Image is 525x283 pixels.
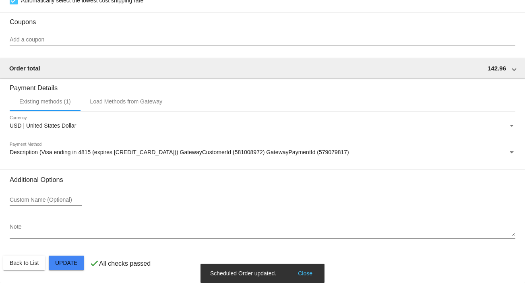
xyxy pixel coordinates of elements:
[10,149,349,155] span: Description (Visa ending in 4815 (expires [CREDIT_CARD_DATA])) GatewayCustomerId (581008972) Gate...
[10,149,515,156] mat-select: Payment Method
[9,65,40,72] span: Order total
[488,65,506,72] span: 142.96
[99,260,151,267] p: All checks passed
[210,269,315,277] simple-snack-bar: Scheduled Order updated.
[3,256,45,270] button: Back to List
[90,98,163,105] div: Load Methods from Gateway
[10,176,515,184] h3: Additional Options
[10,78,515,92] h3: Payment Details
[10,123,515,129] mat-select: Currency
[10,122,76,129] span: USD | United States Dollar
[10,260,39,266] span: Back to List
[296,269,315,277] button: Close
[89,258,99,268] mat-icon: check
[49,256,84,270] button: Update
[10,37,515,43] input: Add a coupon
[19,98,71,105] div: Existing methods (1)
[10,197,82,203] input: Custom Name (Optional)
[55,260,78,266] span: Update
[10,12,515,26] h3: Coupons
